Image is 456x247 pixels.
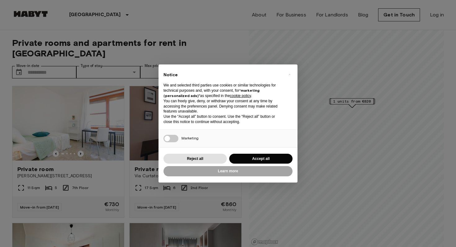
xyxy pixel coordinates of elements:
[230,94,251,98] a: cookie policy
[288,71,291,78] span: ×
[163,154,227,164] button: Reject all
[163,83,283,98] p: We and selected third parties use cookies or similar technologies for technical purposes and, wit...
[163,72,283,78] h2: Notice
[163,99,283,114] p: You can freely give, deny, or withdraw your consent at any time by accessing the preferences pane...
[163,166,293,176] button: Learn more
[229,154,293,164] button: Accept all
[181,136,199,140] span: Marketing
[163,88,260,98] strong: “marketing (personalized ads)”
[163,114,283,125] p: Use the “Accept all” button to consent. Use the “Reject all” button or close this notice to conti...
[284,69,294,79] button: Close this notice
